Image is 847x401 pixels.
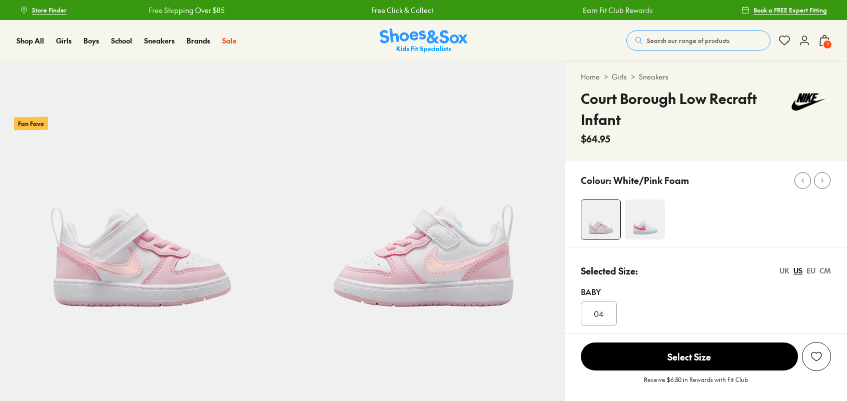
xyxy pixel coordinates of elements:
[741,1,827,19] a: Book a FREE Expert Fitting
[282,61,564,343] img: 5-454370_1
[17,35,44,46] a: Shop All
[786,88,831,116] img: Vendor logo
[626,30,770,50] button: Search our range of products
[20,1,67,19] a: Store Finder
[818,29,830,51] button: 1
[581,132,610,145] span: $64.95
[822,39,832,49] span: 1
[84,35,99,46] a: Boys
[144,35,175,46] a: Sneakers
[644,375,748,393] p: Receive $6.50 in Rewards with Fit Club
[56,35,72,46] a: Girls
[647,36,729,45] span: Search our range of products
[581,264,638,277] p: Selected Size:
[581,285,831,297] div: Baby
[806,265,815,276] div: EU
[581,200,620,239] img: 4-454369_1
[612,71,627,82] a: Girls
[187,35,210,46] a: Brands
[581,342,798,370] span: Select Size
[819,265,831,276] div: CM
[581,71,831,82] div: > >
[581,71,600,82] a: Home
[146,5,222,15] a: Free Shipping Over $85
[625,199,665,239] img: 4-502002_1
[581,342,798,371] button: Select Size
[581,173,611,187] p: Colour:
[581,88,786,130] h4: Court Borough Low Recraft Infant
[594,307,604,319] span: 04
[753,5,827,14] span: Book a FREE Expert Fitting
[639,71,668,82] a: Sneakers
[32,5,67,14] span: Store Finder
[368,5,430,15] a: Free Click & Collect
[380,28,468,53] a: Shoes & Sox
[613,173,689,187] p: White/Pink Foam
[222,35,237,46] a: Sale
[793,265,802,276] div: US
[779,265,789,276] div: UK
[380,28,468,53] img: SNS_Logo_Responsive.svg
[580,5,650,15] a: Earn Fit Club Rewards
[802,342,831,371] button: Add to Wishlist
[111,35,132,46] a: School
[14,116,48,130] p: Fan Fave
